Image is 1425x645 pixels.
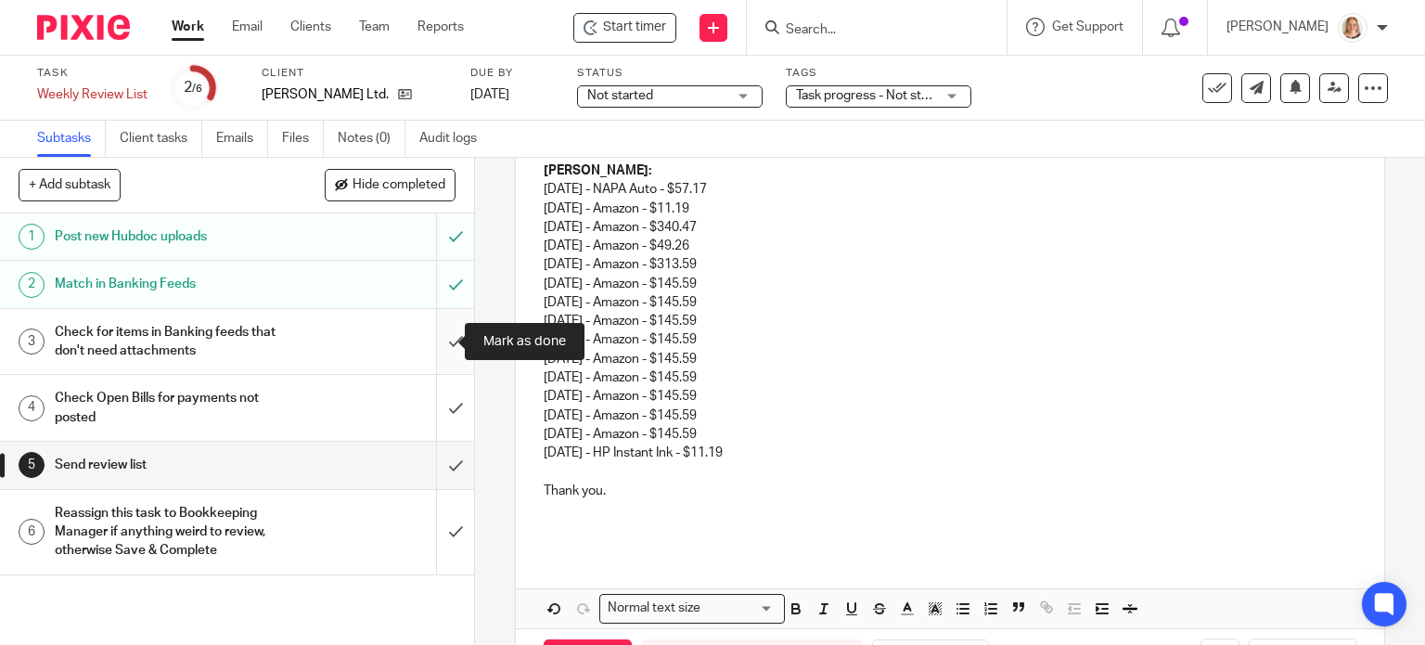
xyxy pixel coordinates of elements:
[37,15,130,40] img: Pixie
[786,66,971,81] label: Tags
[55,270,297,298] h1: Match in Banking Feeds
[544,444,1357,462] p: [DATE] - HP Instant Ink - $11.19
[37,85,148,104] div: Weekly Review List
[1338,13,1367,43] img: Screenshot%202025-09-16%20114050.png
[707,599,774,618] input: Search for option
[796,89,972,102] span: Task progress - Not started + 1
[55,384,297,432] h1: Check Open Bills for payments not posted
[604,599,705,618] span: Normal text size
[353,178,445,193] span: Hide completed
[419,121,491,157] a: Audit logs
[232,18,263,36] a: Email
[470,88,509,101] span: [DATE]
[19,272,45,298] div: 2
[120,121,202,157] a: Client tasks
[325,169,456,200] button: Hide completed
[192,84,202,94] small: /6
[573,13,676,43] div: TG Schulz Ltd. - Weekly Review List
[19,395,45,421] div: 4
[19,224,45,250] div: 1
[262,66,447,81] label: Client
[603,18,666,37] span: Start timer
[55,451,297,479] h1: Send review list
[587,89,653,102] span: Not started
[19,169,121,200] button: + Add subtask
[1052,20,1123,33] span: Get Support
[544,164,651,177] strong: [PERSON_NAME]:
[55,318,297,366] h1: Check for items in Banking feeds that don't need attachments
[37,121,106,157] a: Subtasks
[19,329,45,355] div: 3
[184,77,202,98] div: 2
[544,161,1357,444] p: [DATE] - NAPA Auto - $57.17 [DATE] - Amazon - $11.19 [DATE] - Amazon - $340.47 [DATE] - Amazon - ...
[359,18,390,36] a: Team
[55,223,297,251] h1: Post new Hubdoc uploads
[19,519,45,545] div: 6
[55,499,297,565] h1: Reassign this task to Bookkeeping Manager if anything weird to review, otherwise Save & Complete
[577,66,763,81] label: Status
[544,482,1357,500] p: Thank you.
[1226,18,1329,36] p: [PERSON_NAME]
[338,121,405,157] a: Notes (0)
[470,66,554,81] label: Due by
[37,66,148,81] label: Task
[262,85,389,104] p: [PERSON_NAME] Ltd.
[19,452,45,478] div: 5
[290,18,331,36] a: Clients
[599,594,785,623] div: Search for option
[216,121,268,157] a: Emails
[282,121,324,157] a: Files
[784,22,951,39] input: Search
[172,18,204,36] a: Work
[417,18,464,36] a: Reports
